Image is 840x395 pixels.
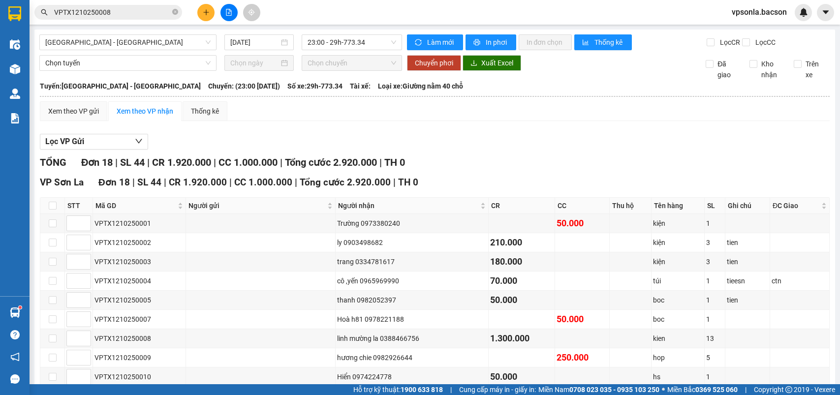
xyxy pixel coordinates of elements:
[727,275,768,286] div: tieesn
[490,236,553,249] div: 210.000
[10,89,20,99] img: warehouse-icon
[337,295,487,305] div: thanh 0982052397
[93,367,186,387] td: VPTX1210250010
[40,177,84,188] span: VP Sơn La
[230,37,279,48] input: 12/10/2025
[401,386,443,394] strong: 1900 633 818
[714,59,742,80] span: Đã giao
[48,106,99,117] div: Xem theo VP gửi
[295,177,297,188] span: |
[653,352,703,363] div: hop
[337,371,487,382] div: Hiển 0974224778
[94,352,184,363] div: VPTX1210250009
[81,156,113,168] span: Đơn 18
[45,135,84,148] span: Lọc VP Gửi
[10,352,20,362] span: notification
[10,307,20,318] img: warehouse-icon
[489,198,555,214] th: CR
[490,274,553,288] div: 70.000
[653,237,703,248] div: kiện
[555,198,610,214] th: CC
[98,177,130,188] span: Đơn 18
[93,329,186,348] td: VPTX1210250008
[821,8,830,17] span: caret-down
[95,200,176,211] span: Mã GD
[725,198,770,214] th: Ghi chú
[94,314,184,325] div: VPTX1210250007
[653,314,703,325] div: boc
[93,310,186,329] td: VPTX1210250007
[773,200,819,211] span: ĐC Giao
[538,384,659,395] span: Miền Nam
[353,384,443,395] span: Hỗ trợ kỹ thuật:
[120,156,145,168] span: SL 44
[248,9,255,16] span: aim
[706,352,723,363] div: 5
[785,386,792,393] span: copyright
[94,371,184,382] div: VPTX1210250010
[557,312,608,326] div: 50.000
[706,275,723,286] div: 1
[93,252,186,272] td: VPTX1210250003
[93,214,186,233] td: VPTX1210250001
[337,352,487,363] div: hương chie 0982926644
[152,156,211,168] span: CR 1.920.000
[706,256,723,267] div: 3
[652,198,705,214] th: Tên hàng
[706,333,723,344] div: 13
[10,113,20,123] img: solution-icon
[724,6,795,18] span: vpsonla.bacson
[93,291,186,310] td: VPTX1210250005
[490,332,553,345] div: 1.300.000
[466,34,516,50] button: printerIn phơi
[407,55,461,71] button: Chuyển phơi
[10,39,20,50] img: warehouse-icon
[172,9,178,15] span: close-circle
[727,256,768,267] div: tien
[94,256,184,267] div: VPTX1210250003
[802,59,830,80] span: Trên xe
[751,37,777,48] span: Lọc CC
[147,156,150,168] span: |
[695,386,738,394] strong: 0369 525 060
[481,58,513,68] span: Xuất Excel
[137,177,161,188] span: SL 44
[415,39,423,47] span: sync
[94,275,184,286] div: VPTX1210250004
[817,4,834,21] button: caret-down
[135,137,143,145] span: down
[40,156,66,168] span: TỔNG
[93,348,186,367] td: VPTX1210250009
[490,370,553,384] div: 50.000
[594,37,624,48] span: Thống kê
[45,56,211,70] span: Chọn tuyến
[610,198,652,214] th: Thu hộ
[308,56,396,70] span: Chọn chuyến
[308,35,396,50] span: 23:00 - 29h-773.34
[41,9,48,16] span: search
[337,275,487,286] div: cô ,yến 0965969990
[459,384,536,395] span: Cung cấp máy in - giấy in:
[65,198,93,214] th: STT
[727,295,768,305] div: tien
[557,351,608,365] div: 250.000
[727,237,768,248] div: tien
[19,306,22,309] sup: 1
[653,218,703,229] div: kiện
[218,156,278,168] span: CC 1.000.000
[378,81,463,91] span: Loại xe: Giường nằm 40 chỗ
[337,237,487,248] div: ly 0903498682
[705,198,725,214] th: SL
[706,218,723,229] div: 1
[164,177,166,188] span: |
[379,156,382,168] span: |
[337,333,487,344] div: linh mường la 0388466756
[234,177,292,188] span: CC 1.000.000
[799,8,808,17] img: icon-new-feature
[398,177,418,188] span: TH 0
[203,9,210,16] span: plus
[706,371,723,382] div: 1
[772,275,828,286] div: ctn
[208,81,280,91] span: Chuyến: (23:00 [DATE])
[169,177,227,188] span: CR 1.920.000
